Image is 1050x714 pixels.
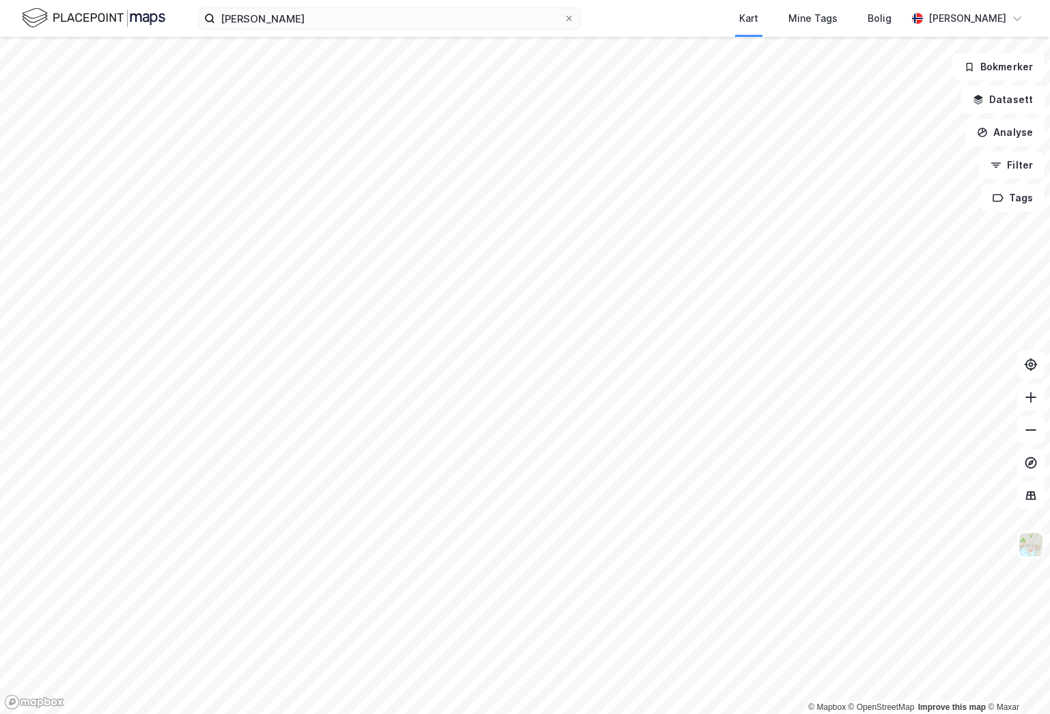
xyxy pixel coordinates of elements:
[979,152,1045,179] button: Filter
[981,184,1045,212] button: Tags
[868,10,892,27] div: Bolig
[965,119,1045,146] button: Analyse
[982,648,1050,714] iframe: Chat Widget
[848,702,915,712] a: OpenStreetMap
[22,6,165,30] img: logo.f888ab2527a4732fd821a326f86c7f29.svg
[918,702,986,712] a: Improve this map
[808,702,846,712] a: Mapbox
[961,86,1045,113] button: Datasett
[4,694,64,710] a: Mapbox homepage
[952,53,1045,81] button: Bokmerker
[1018,532,1044,558] img: Z
[215,8,564,29] input: Søk på adresse, matrikkel, gårdeiere, leietakere eller personer
[928,10,1006,27] div: [PERSON_NAME]
[788,10,838,27] div: Mine Tags
[739,10,758,27] div: Kart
